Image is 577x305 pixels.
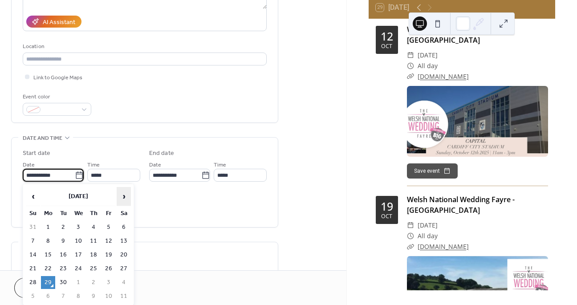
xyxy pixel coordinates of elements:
div: ​ [407,220,414,231]
td: 4 [117,276,131,289]
td: 8 [71,290,85,303]
td: 11 [117,290,131,303]
span: Time [87,160,100,170]
span: All day [418,231,438,241]
td: 4 [86,221,101,234]
div: ​ [407,50,414,61]
div: 12 [381,31,393,42]
td: 14 [26,248,40,261]
td: 3 [71,221,85,234]
span: Date [149,160,161,170]
td: 30 [56,276,70,289]
button: Save event [407,163,458,179]
td: 7 [56,290,70,303]
td: 29 [41,276,55,289]
div: ​ [407,231,414,241]
td: 5 [102,221,116,234]
td: 13 [117,235,131,248]
td: 5 [26,290,40,303]
td: 25 [86,262,101,275]
th: Fr [102,207,116,220]
th: Th [86,207,101,220]
td: 18 [86,248,101,261]
div: Event color [23,92,89,102]
td: 28 [26,276,40,289]
td: 3 [102,276,116,289]
span: Time [214,160,226,170]
td: 2 [56,221,70,234]
div: Oct [381,214,392,220]
td: 17 [71,248,85,261]
td: 27 [117,262,131,275]
a: Welsh National Wedding Fayre - [GEOGRAPHIC_DATA] [407,24,515,45]
td: 24 [71,262,85,275]
th: Sa [117,207,131,220]
td: 26 [102,262,116,275]
td: 31 [26,221,40,234]
div: Start date [23,149,50,158]
a: Welsh National Wedding Fayre - [GEOGRAPHIC_DATA] [407,195,515,215]
th: Tu [56,207,70,220]
td: 7 [26,235,40,248]
span: Date [23,160,35,170]
a: [DOMAIN_NAME] [418,242,469,251]
a: [DOMAIN_NAME] [418,72,469,81]
td: 1 [71,276,85,289]
td: 2 [86,276,101,289]
th: [DATE] [41,187,116,206]
span: All day [418,61,438,71]
td: 10 [102,290,116,303]
td: 23 [56,262,70,275]
span: Link to Google Maps [33,73,82,82]
div: Oct [381,44,392,49]
td: 10 [71,235,85,248]
div: Location [23,42,265,51]
td: 1 [41,221,55,234]
td: 8 [41,235,55,248]
span: [DATE] [418,50,438,61]
button: Cancel [14,278,69,298]
span: Date and time [23,134,62,143]
td: 12 [102,235,116,248]
th: We [71,207,85,220]
th: Mo [41,207,55,220]
td: 9 [56,235,70,248]
td: 15 [41,248,55,261]
td: 6 [41,290,55,303]
div: ​ [407,61,414,71]
span: ‹ [26,187,40,205]
td: 16 [56,248,70,261]
td: 21 [26,262,40,275]
td: 20 [117,248,131,261]
td: 6 [117,221,131,234]
div: End date [149,149,174,158]
th: Su [26,207,40,220]
td: 11 [86,235,101,248]
div: ​ [407,71,414,82]
td: 19 [102,248,116,261]
span: [DATE] [418,220,438,231]
div: AI Assistant [43,18,75,27]
td: 9 [86,290,101,303]
td: 22 [41,262,55,275]
div: 19 [381,201,393,212]
button: AI Assistant [26,16,81,28]
span: › [117,187,130,205]
div: ​ [407,241,414,252]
